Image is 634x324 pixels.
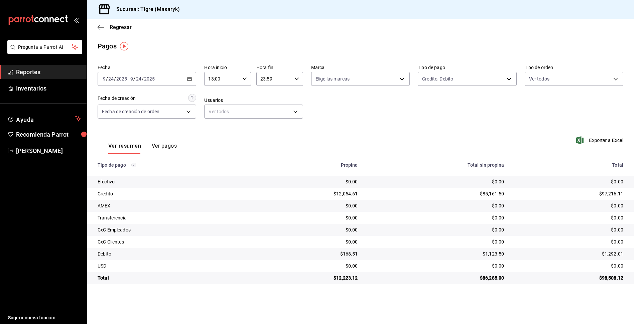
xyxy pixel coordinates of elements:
[98,162,250,168] div: Tipo de pago
[98,275,250,281] div: Total
[315,75,350,82] span: Elige las marcas
[204,105,303,119] div: Ver todos
[260,226,358,233] div: $0.00
[515,190,623,197] div: $97,216.11
[102,108,159,115] span: Fecha de creación de orden
[74,17,79,23] button: open_drawer_menu
[7,40,82,54] button: Pregunta a Parrot AI
[260,238,358,245] div: $0.00
[515,226,623,233] div: $0.00
[16,146,81,155] span: [PERSON_NAME]
[108,76,114,82] input: --
[369,214,504,221] div: $0.00
[369,190,504,197] div: $85,161.50
[369,202,504,209] div: $0.00
[110,24,132,30] span: Regresar
[311,65,410,70] label: Marca
[18,44,72,51] span: Pregunta a Parrot AI
[515,238,623,245] div: $0.00
[108,143,141,154] button: Ver resumen
[111,5,180,13] h3: Sucursal: Tigre (Masaryk)
[515,263,623,269] div: $0.00
[525,65,623,70] label: Tipo de orden
[98,190,250,197] div: Credito
[106,76,108,82] span: /
[418,65,516,70] label: Tipo de pago
[369,178,504,185] div: $0.00
[98,41,117,51] div: Pagos
[369,275,504,281] div: $86,285.00
[369,238,504,245] div: $0.00
[98,238,250,245] div: CxC Clientes
[98,178,250,185] div: Efectivo
[369,162,504,168] div: Total sin propina
[16,115,73,123] span: Ayuda
[515,251,623,257] div: $1,292.01
[260,162,358,168] div: Propina
[8,314,81,321] span: Sugerir nueva función
[260,178,358,185] div: $0.00
[369,226,504,233] div: $0.00
[16,130,81,139] span: Recomienda Parrot
[369,263,504,269] div: $0.00
[130,76,133,82] input: --
[98,65,196,70] label: Fecha
[152,143,177,154] button: Ver pagos
[515,275,623,281] div: $98,508.12
[369,251,504,257] div: $1,123.50
[260,214,358,221] div: $0.00
[515,178,623,185] div: $0.00
[16,84,81,93] span: Inventarios
[5,48,82,55] a: Pregunta a Parrot AI
[98,251,250,257] div: Debito
[260,251,358,257] div: $168.51
[144,76,155,82] input: ----
[204,98,303,103] label: Usuarios
[98,263,250,269] div: USD
[260,202,358,209] div: $0.00
[120,42,128,50] img: Tooltip marker
[515,202,623,209] div: $0.00
[98,202,250,209] div: AMEX
[260,275,358,281] div: $12,223.12
[16,67,81,76] span: Reportes
[131,163,136,167] svg: Los pagos realizados con Pay y otras terminales son montos brutos.
[422,75,453,82] span: Credito, Debito
[136,76,142,82] input: --
[98,24,132,30] button: Regresar
[116,76,127,82] input: ----
[103,76,106,82] input: --
[578,136,623,144] button: Exportar a Excel
[128,76,129,82] span: -
[114,76,116,82] span: /
[108,143,177,154] div: navigation tabs
[204,65,251,70] label: Hora inicio
[260,190,358,197] div: $12,054.61
[260,263,358,269] div: $0.00
[142,76,144,82] span: /
[515,214,623,221] div: $0.00
[515,162,623,168] div: Total
[133,76,135,82] span: /
[98,214,250,221] div: Transferencia
[98,226,250,233] div: CxC Empleados
[529,75,549,82] span: Ver todos
[98,95,136,102] div: Fecha de creación
[256,65,303,70] label: Hora fin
